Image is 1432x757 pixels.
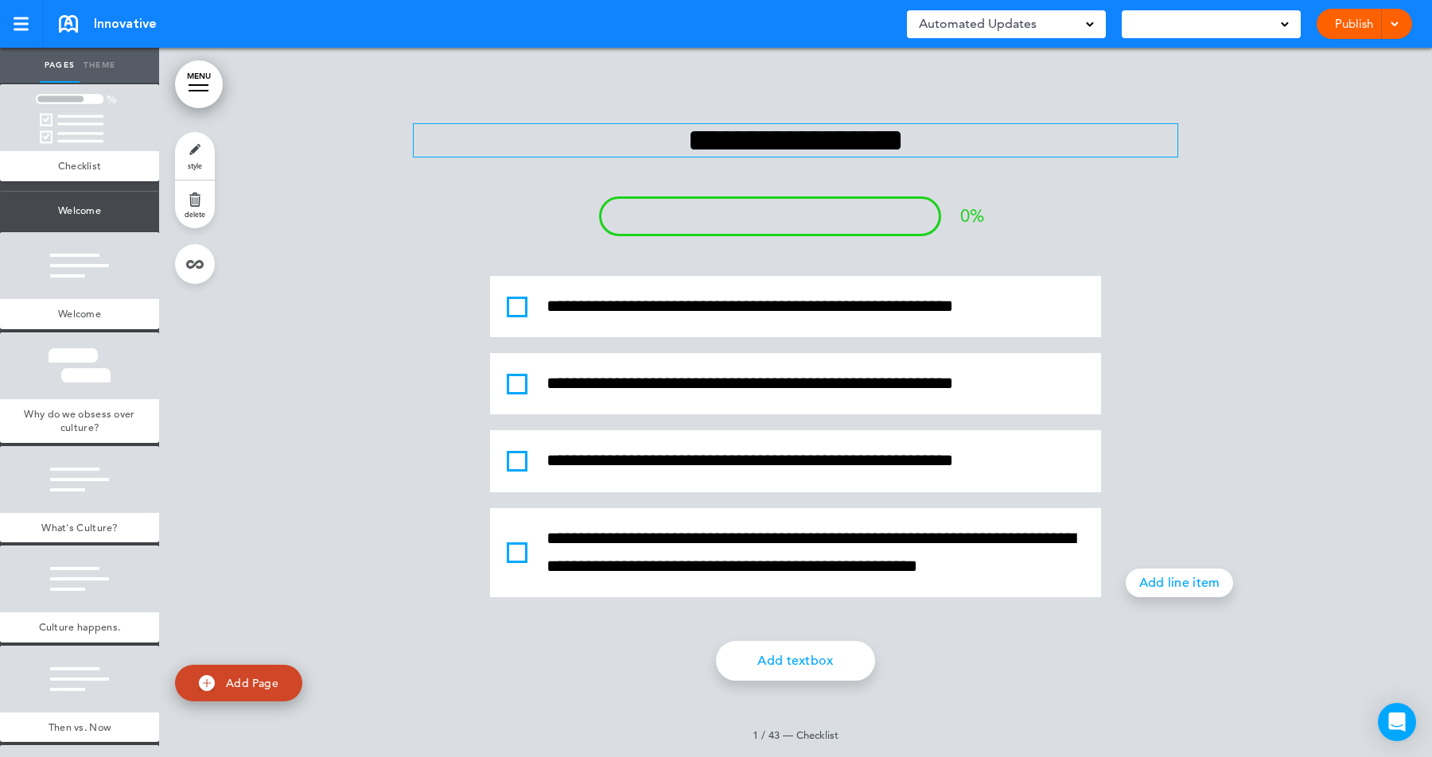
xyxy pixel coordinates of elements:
span: — [783,728,793,741]
span: Checklist [796,728,839,741]
span: Culture happens. [39,620,121,634]
a: Publish [1329,9,1379,39]
span: Automated Updates [919,13,1037,35]
span: Welcome [58,307,101,320]
div: % [960,208,984,225]
span: Why do we obsess over culture? [24,407,134,435]
a: Add line item [1126,569,1233,597]
img: add.svg [199,675,215,691]
a: style [175,132,215,180]
span: style [188,161,202,170]
span: 1 / 43 [753,728,780,741]
a: delete [175,181,215,228]
span: Then vs. Now [49,720,111,734]
span: 0 [960,205,970,227]
a: Pages [40,48,80,83]
span: delete [185,209,205,219]
a: Add Page [175,665,302,702]
span: Add Page [226,676,278,690]
span: Checklist [58,159,102,173]
a: MENU [175,60,223,108]
a: Theme [80,48,119,83]
a: Add textbox [716,641,875,681]
span: Innovative [94,15,157,33]
div: Open Intercom Messenger [1378,703,1416,741]
span: What's Culture? [41,521,118,534]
